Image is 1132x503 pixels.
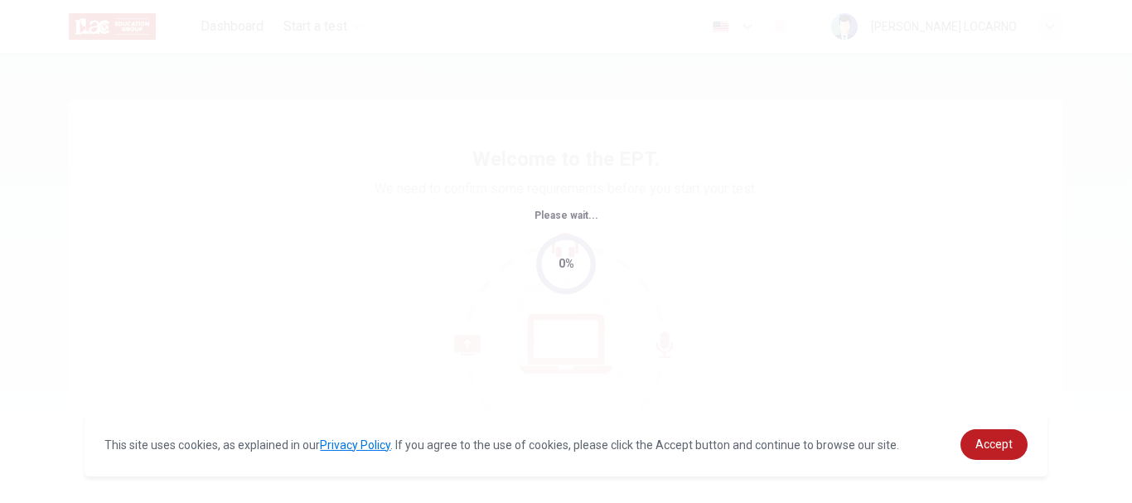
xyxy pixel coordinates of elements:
[104,438,899,452] span: This site uses cookies, as explained in our . If you agree to the use of cookies, please click th...
[559,254,574,273] div: 0%
[960,429,1028,460] a: dismiss cookie message
[320,438,390,452] a: Privacy Policy
[975,438,1013,451] span: Accept
[535,210,598,221] span: Please wait...
[85,413,1047,476] div: cookieconsent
